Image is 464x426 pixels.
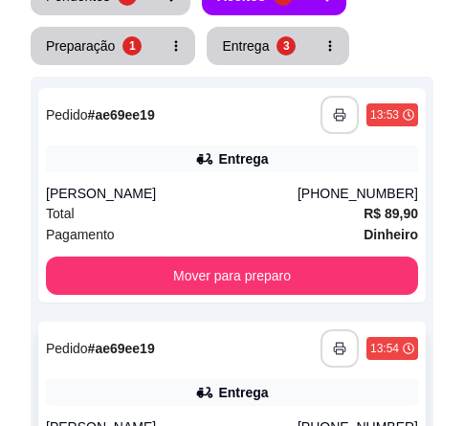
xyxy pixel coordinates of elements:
span: Pagamento [46,224,115,245]
div: Preparação [46,36,115,56]
div: 1 [122,36,142,56]
div: Entrega [222,36,269,56]
span: Pedido [46,341,88,356]
div: Entrega [218,383,268,402]
strong: # ae69ee19 [88,107,155,123]
div: 13:54 [370,341,399,356]
div: 3 [276,36,296,56]
button: Mover para preparo [46,257,418,295]
button: Entrega3 [207,27,311,65]
strong: Dinheiro [364,227,418,242]
span: Pedido [46,107,88,123]
span: Total [46,203,75,224]
div: Entrega [218,149,268,168]
button: Preparação1 [31,27,157,65]
div: [PERSON_NAME] [46,184,298,203]
div: 13:53 [370,107,399,123]
div: [PHONE_NUMBER] [298,184,418,203]
strong: R$ 89,90 [364,206,418,221]
strong: # ae69ee19 [88,341,155,356]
